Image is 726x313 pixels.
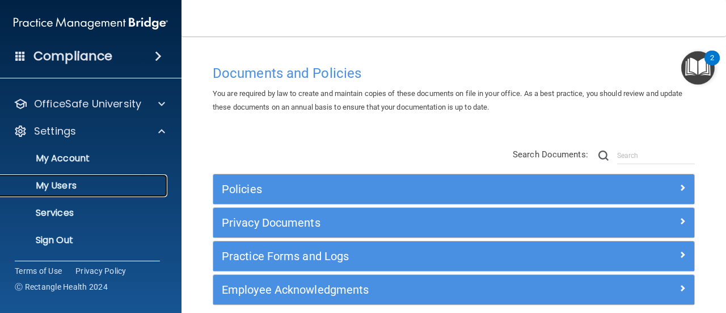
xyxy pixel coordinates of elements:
a: Employee Acknowledgments [222,281,686,299]
a: Terms of Use [15,265,62,277]
a: Privacy Documents [222,214,686,232]
h5: Practice Forms and Logs [222,250,565,262]
img: PMB logo [14,12,168,35]
a: Settings [14,124,165,138]
h4: Compliance [33,48,112,64]
h5: Policies [222,183,565,195]
span: You are required by law to create and maintain copies of these documents on file in your office. ... [213,89,683,111]
p: OfficeSafe University [34,97,141,111]
h5: Employee Acknowledgments [222,283,565,296]
a: Policies [222,180,686,198]
p: Settings [34,124,76,138]
a: Privacy Policy [75,265,126,277]
h4: Documents and Policies [213,66,695,81]
p: Sign Out [7,235,162,246]
p: My Users [7,180,162,191]
a: OfficeSafe University [14,97,165,111]
p: Services [7,207,162,219]
div: 2 [710,58,714,73]
button: Open Resource Center, 2 new notifications [681,51,715,85]
p: My Account [7,153,162,164]
span: Search Documents: [513,149,588,160]
iframe: Drift Widget Chat Controller [530,232,712,278]
img: ic-search.3b580494.png [598,151,609,161]
h5: Privacy Documents [222,216,565,229]
span: Ⓒ Rectangle Health 2024 [15,281,108,293]
a: Practice Forms and Logs [222,247,686,265]
input: Search [617,147,695,164]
